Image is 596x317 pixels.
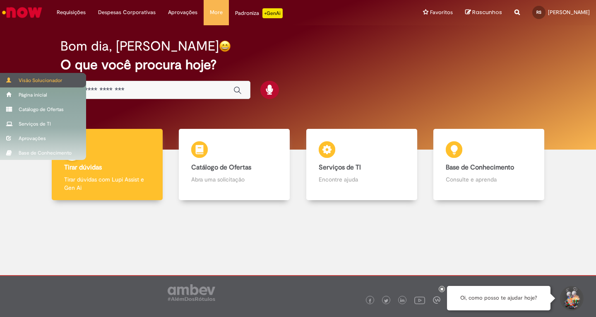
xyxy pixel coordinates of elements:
[465,9,502,17] a: Rascunhos
[64,163,102,172] b: Tirar dúvidas
[430,8,453,17] span: Favoritos
[262,8,283,18] p: +GenAi
[414,295,425,305] img: logo_footer_youtube.png
[548,9,590,16] span: [PERSON_NAME]
[60,39,219,53] h2: Bom dia, [PERSON_NAME]
[559,286,584,311] button: Iniciar Conversa de Suporte
[384,299,388,303] img: logo_footer_twitter.png
[168,8,197,17] span: Aprovações
[210,8,223,17] span: More
[98,8,156,17] span: Despesas Corporativas
[191,163,251,172] b: Catálogo de Ofertas
[447,286,550,310] div: Oi, como posso te ajudar hoje?
[1,4,43,21] img: ServiceNow
[43,129,171,201] a: Tirar dúvidas Tirar dúvidas com Lupi Assist e Gen Ai
[425,129,553,201] a: Base de Conhecimento Consulte e aprenda
[298,129,425,201] a: Serviços de TI Encontre ajuda
[168,284,215,301] img: logo_footer_ambev_rotulo_gray.png
[219,40,231,52] img: happy-face.png
[171,129,298,201] a: Catálogo de Ofertas Abra uma solicitação
[446,163,514,172] b: Base de Conhecimento
[400,298,404,303] img: logo_footer_linkedin.png
[235,8,283,18] div: Padroniza
[319,175,405,184] p: Encontre ajuda
[64,175,150,192] p: Tirar dúvidas com Lupi Assist e Gen Ai
[536,10,541,15] span: RS
[319,163,361,172] b: Serviços de TI
[191,175,277,184] p: Abra uma solicitação
[368,299,372,303] img: logo_footer_facebook.png
[433,296,440,304] img: logo_footer_workplace.png
[57,8,86,17] span: Requisições
[472,8,502,16] span: Rascunhos
[446,175,532,184] p: Consulte e aprenda
[60,58,536,72] h2: O que você procura hoje?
